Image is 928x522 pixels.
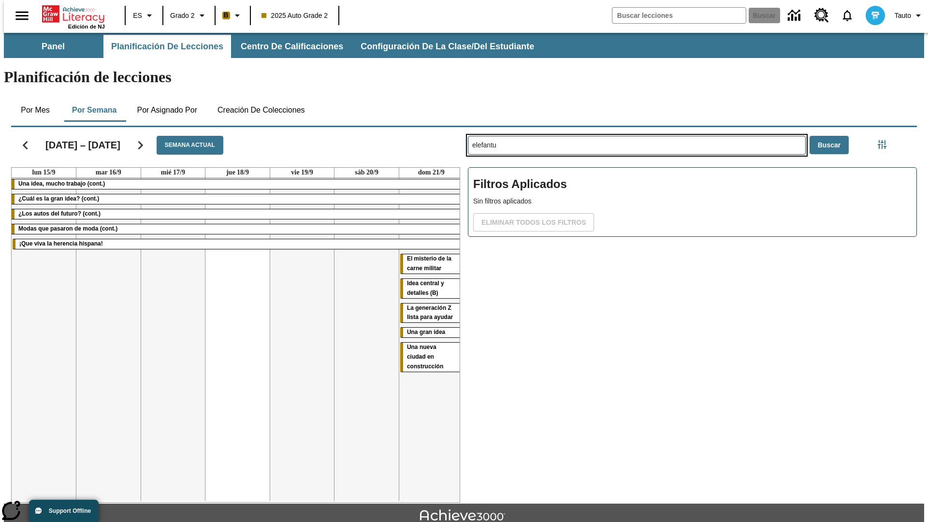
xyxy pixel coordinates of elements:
div: Una idea, mucho trabajo (cont.) [12,179,464,189]
input: Buscar campo [612,8,746,23]
a: 20 de septiembre de 2025 [353,168,380,177]
button: Planificación de lecciones [103,35,231,58]
span: ¿Cuál es la gran idea? (cont.) [18,195,99,202]
button: Escoja un nuevo avatar [860,3,891,28]
span: Idea central y detalles (B) [407,280,444,296]
span: ¡Que viva la herencia hispana! [19,240,103,247]
a: Notificaciones [835,3,860,28]
span: Una idea, mucho trabajo (cont.) [18,180,105,187]
div: Subbarra de navegación [4,35,543,58]
button: Panel [5,35,101,58]
div: Calendario [3,123,460,503]
button: Por mes [11,99,59,122]
div: Portada [42,3,105,29]
div: ¿Cuál es la gran idea? (cont.) [12,194,464,204]
span: Planificación de lecciones [111,41,223,52]
a: Centro de recursos, Se abrirá en una pestaña nueva. [809,2,835,29]
span: El misterio de la carne militar [407,255,451,272]
button: Regresar [13,133,38,158]
img: avatar image [866,6,885,25]
span: Modas que pasaron de moda (cont.) [18,225,117,232]
p: Sin filtros aplicados [473,196,912,206]
div: Subbarra de navegación [4,33,924,58]
button: Menú lateral de filtros [872,135,892,154]
span: La generación Z lista para ayudar [407,304,453,321]
button: Buscar [810,136,849,155]
span: ES [133,11,142,21]
span: Una nueva ciudad en construcción [407,344,443,370]
div: Buscar [460,123,917,503]
div: El misterio de la carne militar [400,254,463,274]
span: Configuración de la clase/del estudiante [361,41,534,52]
button: Semana actual [157,136,223,155]
div: ¡Que viva la herencia hispana! [13,239,463,249]
h2: Filtros Aplicados [473,173,912,196]
h2: [DATE] – [DATE] [45,139,120,151]
span: Support Offline [49,507,91,514]
a: 17 de septiembre de 2025 [159,168,187,177]
a: 21 de septiembre de 2025 [416,168,447,177]
button: Por semana [64,99,124,122]
a: 16 de septiembre de 2025 [94,168,123,177]
span: 2025 Auto Grade 2 [261,11,328,21]
div: Una nueva ciudad en construcción [400,343,463,372]
button: Grado: Grado 2, Elige un grado [166,7,212,24]
button: Boost El color de la clase es anaranjado claro. Cambiar el color de la clase. [218,7,247,24]
span: Tauto [895,11,911,21]
button: Por asignado por [129,99,205,122]
button: Configuración de la clase/del estudiante [353,35,542,58]
span: Una gran idea [407,329,445,335]
div: ¿Los autos del futuro? (cont.) [12,209,464,219]
button: Perfil/Configuración [891,7,928,24]
button: Abrir el menú lateral [8,1,36,30]
button: Lenguaje: ES, Selecciona un idioma [129,7,159,24]
a: 15 de septiembre de 2025 [30,168,58,177]
button: Support Offline [29,500,99,522]
button: Centro de calificaciones [233,35,351,58]
a: 19 de septiembre de 2025 [289,168,315,177]
button: Creación de colecciones [210,99,313,122]
span: Centro de calificaciones [241,41,343,52]
span: Grado 2 [170,11,195,21]
div: Idea central y detalles (B) [400,279,463,298]
a: 18 de septiembre de 2025 [224,168,251,177]
span: Panel [42,41,65,52]
h1: Planificación de lecciones [4,68,924,86]
div: Filtros Aplicados [468,167,917,237]
button: Seguir [128,133,153,158]
input: Buscar lecciones [468,136,805,154]
a: Portada [42,4,105,24]
div: Modas que pasaron de moda (cont.) [12,224,464,234]
span: ¿Los autos del futuro? (cont.) [18,210,101,217]
div: Una gran idea [400,328,463,337]
div: La generación Z lista para ayudar [400,304,463,323]
span: B [224,9,229,21]
a: Centro de información [782,2,809,29]
span: Edición de NJ [68,24,105,29]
